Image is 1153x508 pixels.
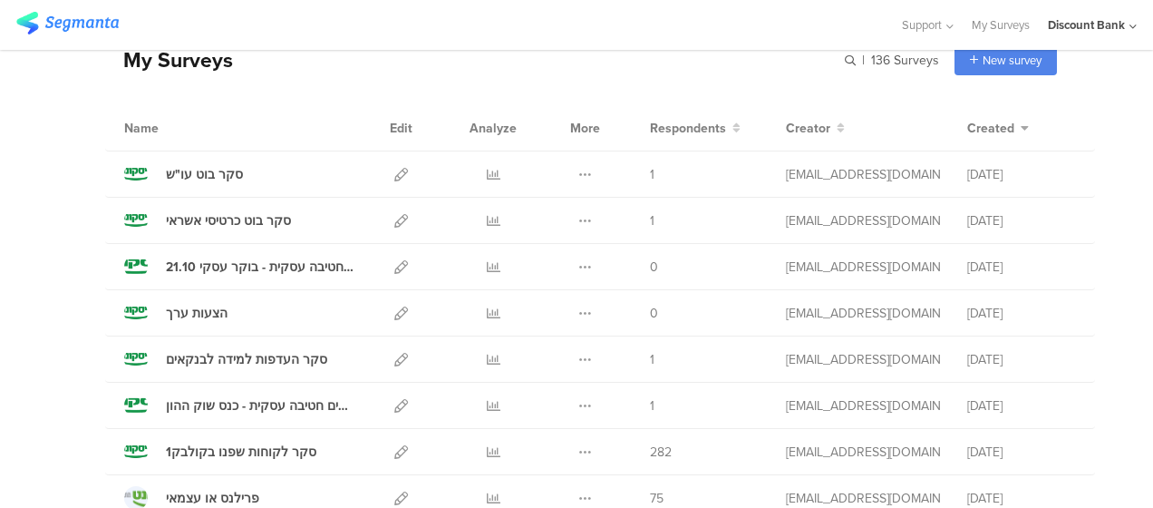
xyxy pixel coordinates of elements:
[967,489,1076,508] div: [DATE]
[967,396,1076,415] div: [DATE]
[650,119,741,138] button: Respondents
[166,489,259,508] div: פרילנס או עצמאי
[786,489,940,508] div: hofit.refael@dbank.co.il
[166,211,291,230] div: סקר בוט כרטיסי אשראי
[650,165,654,184] span: 1
[859,51,867,70] span: |
[16,12,119,34] img: segmanta logo
[902,16,942,34] span: Support
[983,52,1042,69] span: New survey
[650,443,672,462] span: 282
[967,211,1076,230] div: [DATE]
[166,443,316,462] div: סקר לקוחות שפנו בקולבק1
[105,44,233,75] div: My Surveys
[650,350,654,369] span: 1
[124,394,354,417] a: כנסים חטיבה עסקית - כנס שוק ההון
[124,209,291,232] a: סקר בוט כרטיסי אשראי
[566,105,605,151] div: More
[786,165,940,184] div: eden.nabet@dbank.co.il
[967,350,1076,369] div: [DATE]
[650,396,654,415] span: 1
[124,255,354,278] a: כנסים חטיבה עסקית - בוקר עסקי 21.10
[786,304,940,323] div: hofit.refael@dbank.co.il
[786,258,940,277] div: anat.gilad@dbank.co.il
[967,119,1014,138] span: Created
[650,304,658,323] span: 0
[166,165,243,184] div: סקר בוט עו"ש
[166,258,354,277] div: כנסים חטיבה עסקית - בוקר עסקי 21.10
[786,443,940,462] div: eden.nabet@dbank.co.il
[382,105,421,151] div: Edit
[124,301,228,325] a: הצעות ערך
[650,119,726,138] span: Respondents
[124,119,233,138] div: Name
[786,396,940,415] div: anat.gilad@dbank.co.il
[650,489,664,508] span: 75
[466,105,520,151] div: Analyze
[967,258,1076,277] div: [DATE]
[124,347,327,371] a: סקר העדפות למידה לבנקאים
[967,119,1029,138] button: Created
[1048,16,1125,34] div: Discount Bank
[650,211,654,230] span: 1
[650,258,658,277] span: 0
[124,440,316,464] a: סקר לקוחות שפנו בקולבק1
[124,162,243,186] a: סקר בוט עו"ש
[967,165,1076,184] div: [DATE]
[871,51,939,70] span: 136 Surveys
[786,211,940,230] div: eden.nabet@dbank.co.il
[786,119,845,138] button: Creator
[166,304,228,323] div: הצעות ערך
[967,443,1076,462] div: [DATE]
[786,119,830,138] span: Creator
[166,350,327,369] div: סקר העדפות למידה לבנקאים
[967,304,1076,323] div: [DATE]
[786,350,940,369] div: hofit.refael@dbank.co.il
[166,396,354,415] div: כנסים חטיבה עסקית - כנס שוק ההון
